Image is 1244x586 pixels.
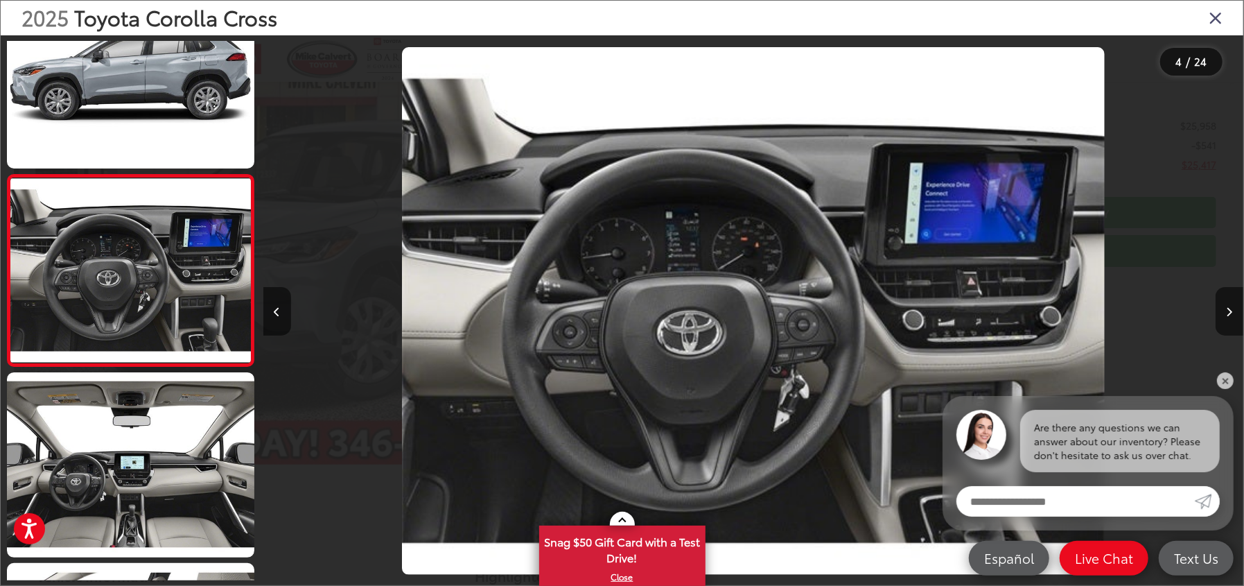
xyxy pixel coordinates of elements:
img: 2025 Toyota Corolla Cross L [8,178,254,362]
a: Submit [1195,486,1220,517]
span: Live Chat [1068,549,1140,567]
input: Enter your message [956,486,1195,517]
span: 24 [1195,53,1207,69]
span: 4 [1176,53,1182,69]
span: Text Us [1167,549,1225,567]
div: 2025 Toyota Corolla Cross L 3 [263,47,1243,575]
img: 2025 Toyota Corolla Cross L [4,370,256,560]
button: Previous image [263,287,291,336]
img: Agent profile photo [956,410,1006,460]
span: Snag $50 Gift Card with a Test Drive! [541,527,704,569]
a: Live Chat [1060,541,1148,576]
a: Text Us [1159,541,1234,576]
span: 2025 [21,2,69,32]
div: Are there any questions we can answer about our inventory? Please don't hesitate to ask us over c... [1020,410,1220,472]
i: Close gallery [1209,8,1223,26]
button: Next image [1216,287,1243,336]
span: Español [977,549,1041,567]
a: Español [969,541,1049,576]
span: / [1185,57,1192,67]
img: 2025 Toyota Corolla Cross L [402,47,1105,575]
span: Toyota Corolla Cross [74,2,277,32]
